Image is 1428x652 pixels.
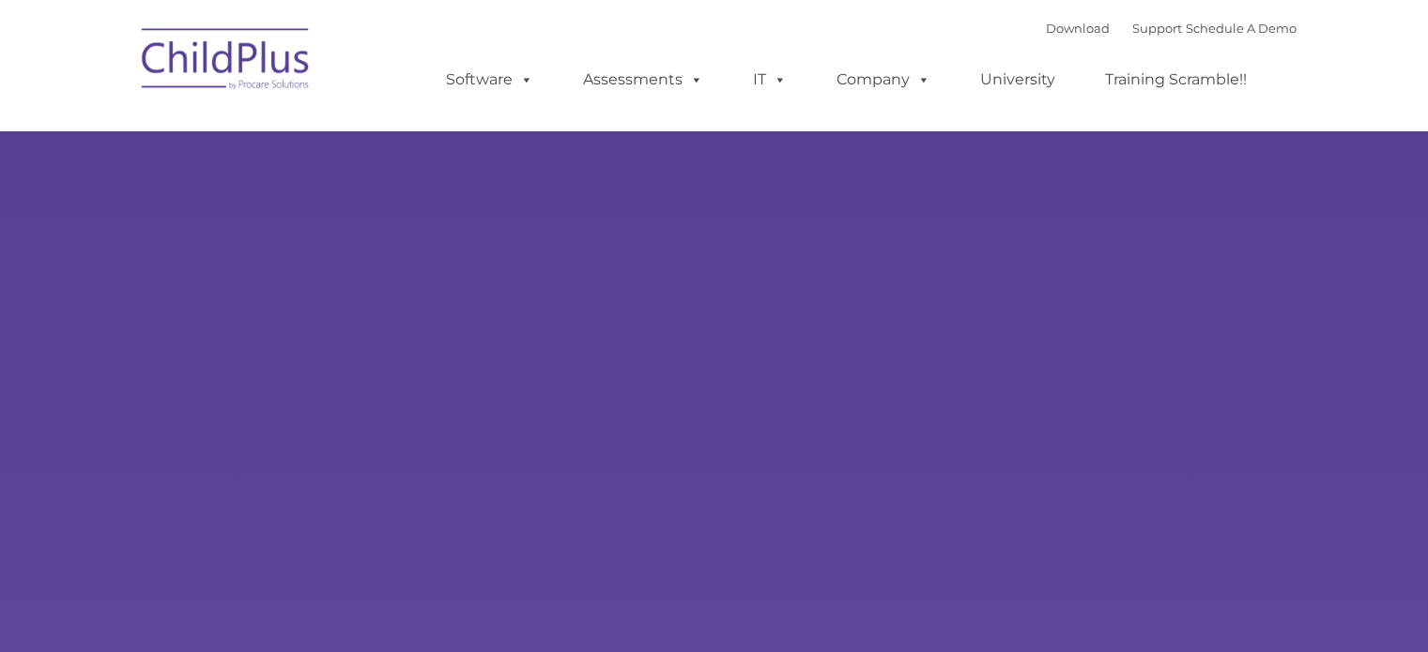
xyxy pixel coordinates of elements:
[1086,61,1266,99] a: Training Scramble!!
[961,61,1074,99] a: University
[132,15,320,109] img: ChildPlus by Procare Solutions
[1186,21,1297,36] a: Schedule A Demo
[1132,21,1182,36] a: Support
[818,61,949,99] a: Company
[734,61,806,99] a: IT
[1046,21,1110,36] a: Download
[564,61,722,99] a: Assessments
[1046,21,1297,36] font: |
[427,61,552,99] a: Software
